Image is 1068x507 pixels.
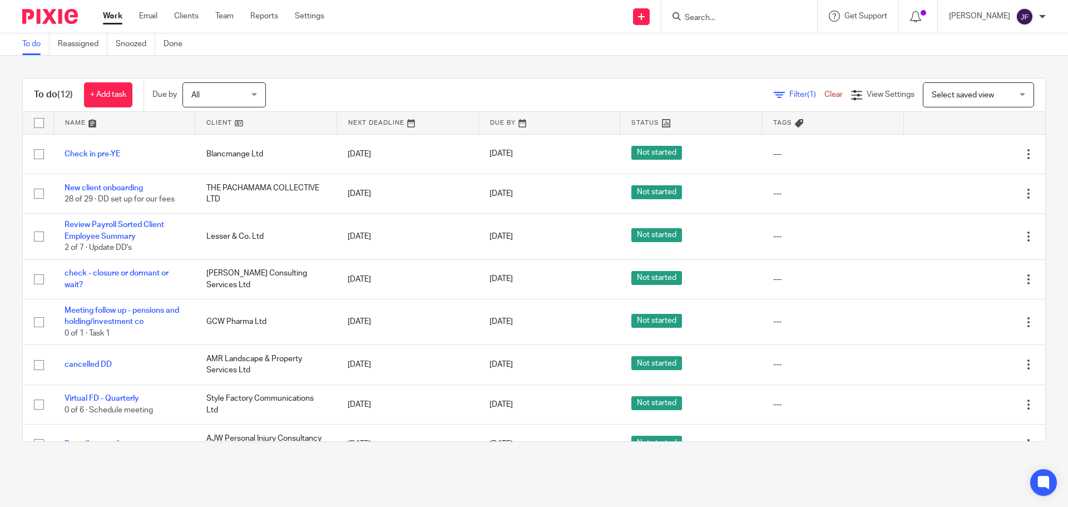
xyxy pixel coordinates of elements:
span: Not started [631,396,682,410]
div: --- [773,359,893,370]
img: Pixie [22,9,78,24]
td: [DATE] [337,259,478,299]
span: [DATE] [489,440,513,448]
td: [DATE] [337,174,478,213]
a: Meeting follow up - pensions and holding/investment co [65,307,179,326]
input: Search [684,13,784,23]
span: [DATE] [489,361,513,368]
span: Filter [789,91,824,99]
span: Not started [631,314,682,328]
a: Work [103,11,122,22]
td: [DATE] [337,134,478,174]
div: --- [773,231,893,242]
a: Team [215,11,234,22]
span: (1) [807,91,816,99]
a: Snoozed [116,33,155,55]
span: [DATE] [489,275,513,283]
td: THE PACHAMAMA COLLECTIVE LTD [195,174,337,213]
div: --- [773,399,893,410]
a: Clients [174,11,199,22]
td: GCW Pharma Ltd [195,299,337,344]
p: [PERSON_NAME] [949,11,1010,22]
a: Reports [250,11,278,22]
span: Not started [631,356,682,370]
td: [DATE] [337,214,478,259]
div: --- [773,149,893,160]
span: Not started [631,146,682,160]
a: Done [164,33,191,55]
td: [DATE] [337,299,478,344]
a: cancelled DD [65,361,112,368]
td: Blancmange Ltd [195,134,337,174]
a: Settings [295,11,324,22]
span: Select saved view [932,91,994,99]
span: 28 of 29 · DD set up for our fees [65,195,175,203]
div: --- [773,274,893,285]
a: To do [22,33,50,55]
td: AMR Landscape & Property Services Ltd [195,345,337,385]
td: [DATE] [337,345,478,385]
div: --- [773,316,893,327]
span: Tags [773,120,792,126]
td: AJW Personal Injury Consultancy Ltd [195,425,337,464]
span: Not started [631,436,682,450]
span: [DATE] [489,318,513,326]
a: Review Payroll Sorted Client Employee Summary [65,221,164,240]
span: Get Support [844,12,887,20]
span: [DATE] [489,150,513,158]
td: [DATE] [337,425,478,464]
a: Clear [824,91,843,99]
img: svg%3E [1016,8,1034,26]
a: check - closure or dormant or wait? [65,269,169,288]
span: All [191,91,200,99]
td: [DATE] [337,385,478,424]
a: New client onboarding [65,184,143,192]
span: View Settings [867,91,914,99]
span: [DATE] [489,401,513,408]
a: Check in pre-YE [65,150,120,158]
span: (12) [57,90,73,99]
span: Not started [631,185,682,199]
h1: To do [34,89,73,101]
span: 0 of 6 · Schedule meeting [65,406,153,414]
a: Email [139,11,157,22]
p: Due by [152,89,177,100]
div: --- [773,188,893,199]
span: 2 of 7 · Update DD's [65,244,132,252]
a: + Add task [84,82,132,107]
td: [PERSON_NAME] Consulting Services Ltd [195,259,337,299]
span: 0 of 1 · Task 1 [65,329,110,337]
span: Not started [631,228,682,242]
span: [DATE] [489,233,513,240]
a: Payroll starter form [65,440,133,448]
a: Reassigned [58,33,107,55]
span: [DATE] [489,190,513,198]
span: Not started [631,271,682,285]
td: Lesser & Co. Ltd [195,214,337,259]
a: Virtual FD - Quarterly [65,395,139,402]
div: --- [773,439,893,450]
td: Style Factory Communications Ltd [195,385,337,424]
